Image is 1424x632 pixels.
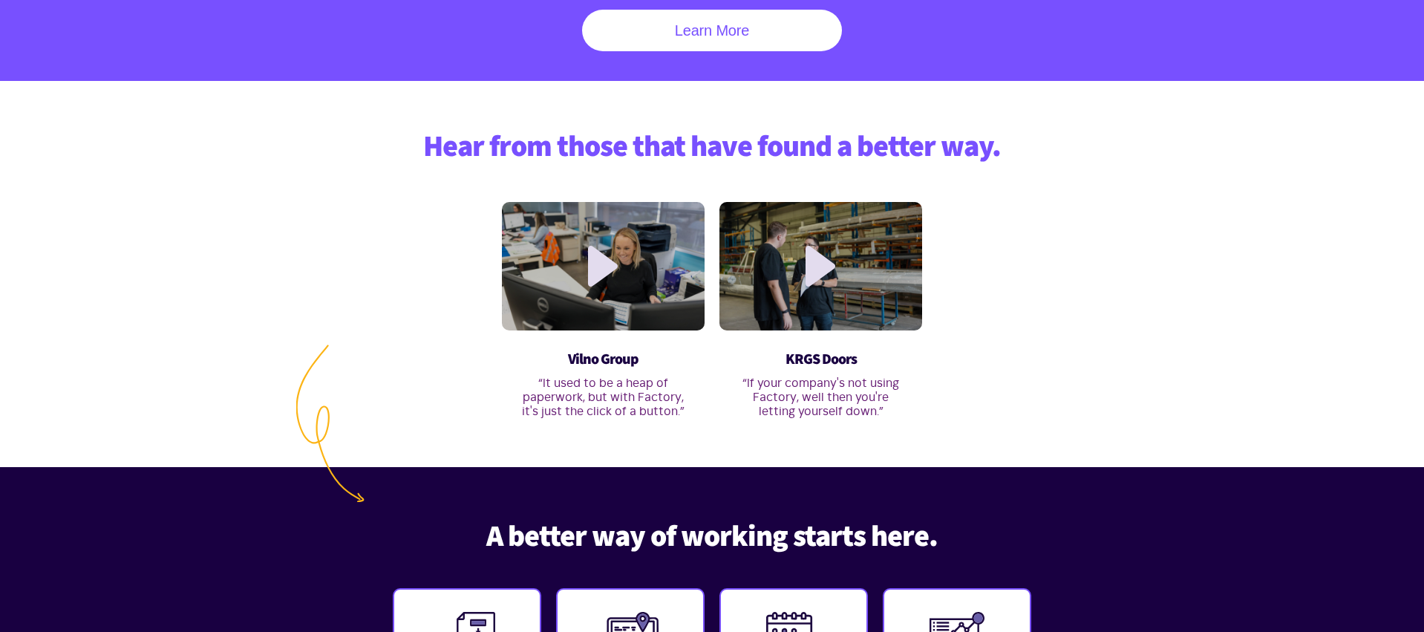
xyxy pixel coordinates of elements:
[520,377,687,419] p: “It used to be a heap of paperwork, but with Factory, it's just the click of a button.”
[520,351,687,368] h3: Vilno Group
[737,377,904,419] p: “If your company's not using Factory, well then you're letting yourself down.”
[737,351,904,368] h3: KRGS Doors
[393,519,1031,555] h2: A better way of working starts here.
[1350,561,1424,632] iframe: Chat Widget
[582,10,842,51] a: Learn More
[393,129,1031,165] h2: Hear from those that have found a better way.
